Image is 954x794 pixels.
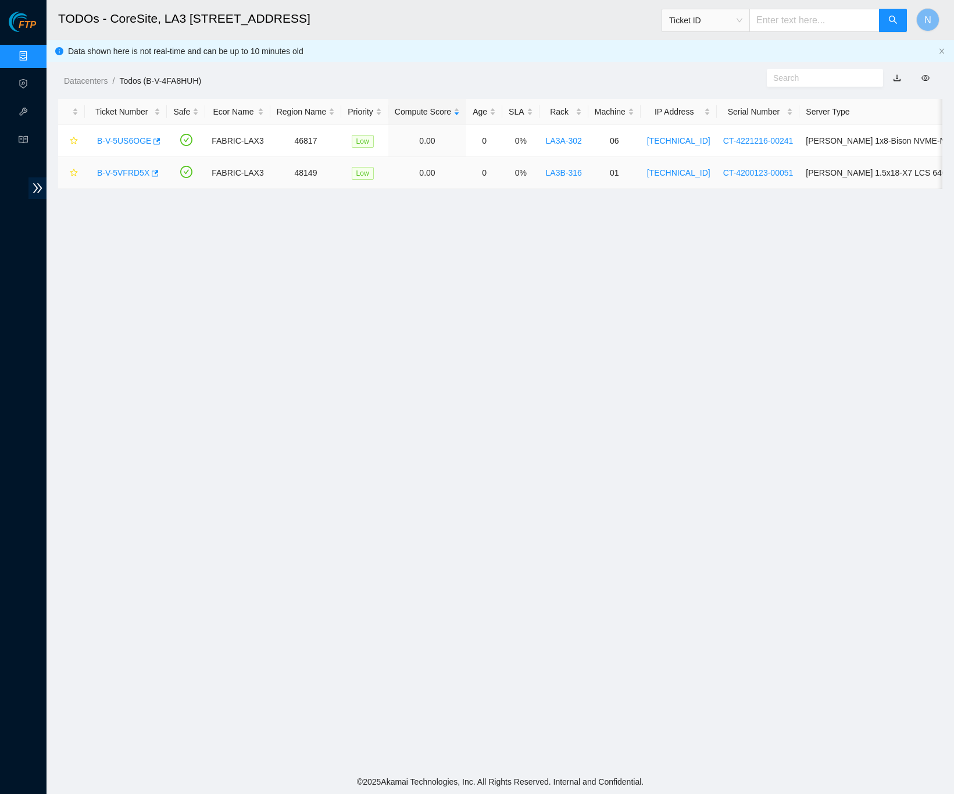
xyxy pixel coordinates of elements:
[19,130,28,153] span: read
[205,157,270,189] td: FABRIC-LAX3
[879,9,907,32] button: search
[119,76,201,86] a: Todos (B-V-4FA8HUH)
[388,125,466,157] td: 0.00
[502,125,539,157] td: 0%
[97,168,149,177] a: B-V-5VFRD5X
[884,69,910,87] button: download
[19,20,36,31] span: FTP
[588,157,641,189] td: 01
[64,76,108,86] a: Datacenters
[924,13,931,27] span: N
[70,137,78,146] span: star
[180,166,192,178] span: check-circle
[466,125,502,157] td: 0
[893,73,901,83] a: download
[546,136,582,145] a: LA3A-302
[466,157,502,189] td: 0
[9,12,59,32] img: Akamai Technologies
[65,163,78,182] button: star
[352,135,374,148] span: Low
[921,74,930,82] span: eye
[28,177,47,199] span: double-right
[916,8,939,31] button: N
[97,136,151,145] a: B-V-5US6OGE
[47,770,954,794] footer: © 2025 Akamai Technologies, Inc. All Rights Reserved. Internal and Confidential.
[723,136,794,145] a: CT-4221216-00241
[352,167,374,180] span: Low
[112,76,115,86] span: /
[669,12,742,29] span: Ticket ID
[9,21,36,36] a: Akamai TechnologiesFTP
[388,157,466,189] td: 0.00
[65,131,78,150] button: star
[205,125,270,157] td: FABRIC-LAX3
[723,168,794,177] a: CT-4200123-00051
[938,48,945,55] button: close
[70,169,78,178] span: star
[773,72,867,84] input: Search
[888,15,898,26] span: search
[647,136,710,145] a: [TECHNICAL_ID]
[270,157,342,189] td: 48149
[502,157,539,189] td: 0%
[588,125,641,157] td: 06
[270,125,342,157] td: 46817
[546,168,582,177] a: LA3B-316
[647,168,710,177] a: [TECHNICAL_ID]
[180,134,192,146] span: check-circle
[749,9,880,32] input: Enter text here...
